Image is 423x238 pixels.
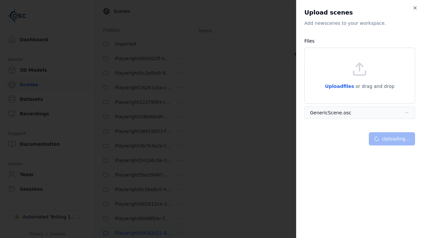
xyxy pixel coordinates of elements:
div: GenericScene.osc [310,109,351,116]
p: Add new scene s to your workspace. [304,20,415,26]
span: Upload files [325,84,354,89]
p: or drag and drop [354,82,395,90]
h2: Upload scenes [304,8,415,17]
label: Files [304,38,315,44]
